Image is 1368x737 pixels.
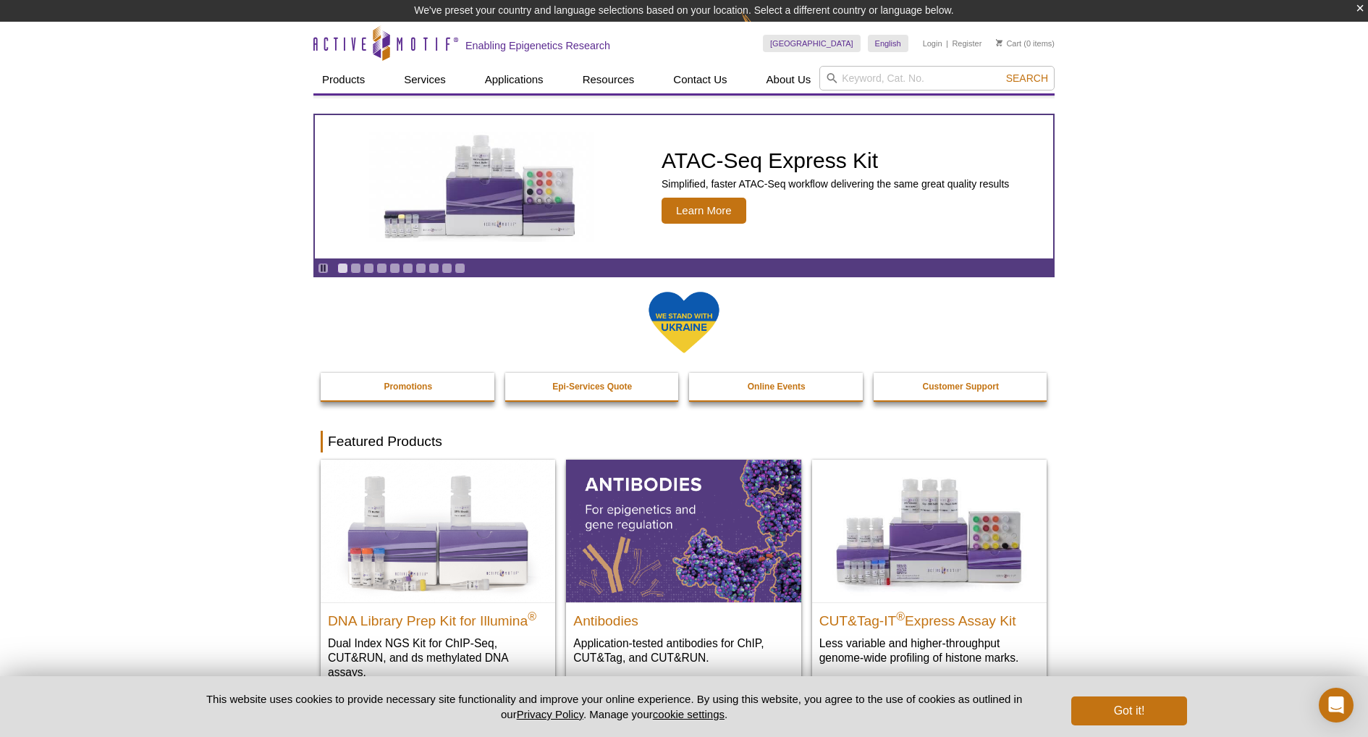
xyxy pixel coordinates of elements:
[362,132,601,242] img: ATAC-Seq Express Kit
[874,373,1049,400] a: Customer Support
[315,115,1053,258] a: ATAC-Seq Express Kit ATAC-Seq Express Kit Simplified, faster ATAC-Seq workflow delivering the sam...
[648,290,720,355] img: We Stand With Ukraine
[455,263,465,274] a: Go to slide 10
[517,708,583,720] a: Privacy Policy
[395,66,455,93] a: Services
[313,66,373,93] a: Products
[442,263,452,274] a: Go to slide 9
[812,460,1047,679] a: CUT&Tag-IT® Express Assay Kit CUT&Tag-IT®Express Assay Kit Less variable and higher-throughput ge...
[1002,72,1052,85] button: Search
[337,263,348,274] a: Go to slide 1
[763,35,861,52] a: [GEOGRAPHIC_DATA]
[376,263,387,274] a: Go to slide 4
[758,66,820,93] a: About Us
[573,636,793,665] p: Application-tested antibodies for ChIP, CUT&Tag, and CUT&RUN.
[350,263,361,274] a: Go to slide 2
[664,66,735,93] a: Contact Us
[321,373,496,400] a: Promotions
[566,460,801,679] a: All Antibodies Antibodies Application-tested antibodies for ChIP, CUT&Tag, and CUT&RUN.
[552,382,632,392] strong: Epi-Services Quote
[653,708,725,720] button: cookie settings
[566,460,801,602] img: All Antibodies
[389,263,400,274] a: Go to slide 5
[812,460,1047,602] img: CUT&Tag-IT® Express Assay Kit
[321,431,1047,452] h2: Featured Products
[321,460,555,694] a: DNA Library Prep Kit for Illumina DNA Library Prep Kit for Illumina® Dual Index NGS Kit for ChIP-...
[662,198,746,224] span: Learn More
[476,66,552,93] a: Applications
[328,636,548,680] p: Dual Index NGS Kit for ChIP-Seq, CUT&RUN, and ds methylated DNA assays.
[181,691,1047,722] p: This website uses cookies to provide necessary site functionality and improve your online experie...
[384,382,432,392] strong: Promotions
[819,66,1055,90] input: Keyword, Cat. No.
[952,38,981,49] a: Register
[363,263,374,274] a: Go to slide 3
[1319,688,1354,723] div: Open Intercom Messenger
[868,35,908,52] a: English
[996,38,1021,49] a: Cart
[689,373,864,400] a: Online Events
[923,38,942,49] a: Login
[946,35,948,52] li: |
[819,636,1039,665] p: Less variable and higher-throughput genome-wide profiling of histone marks​.
[402,263,413,274] a: Go to slide 6
[819,607,1039,628] h2: CUT&Tag-IT Express Assay Kit
[328,607,548,628] h2: DNA Library Prep Kit for Illumina
[741,11,780,45] img: Change Here
[428,263,439,274] a: Go to slide 8
[748,382,806,392] strong: Online Events
[662,150,1009,172] h2: ATAC-Seq Express Kit
[1006,72,1048,84] span: Search
[465,39,610,52] h2: Enabling Epigenetics Research
[996,39,1002,46] img: Your Cart
[321,460,555,602] img: DNA Library Prep Kit for Illumina
[1071,696,1187,725] button: Got it!
[923,382,999,392] strong: Customer Support
[505,373,680,400] a: Epi-Services Quote
[574,66,643,93] a: Resources
[315,115,1053,258] article: ATAC-Seq Express Kit
[528,610,536,622] sup: ®
[996,35,1055,52] li: (0 items)
[896,610,905,622] sup: ®
[573,607,793,628] h2: Antibodies
[415,263,426,274] a: Go to slide 7
[318,263,329,274] a: Toggle autoplay
[662,177,1009,190] p: Simplified, faster ATAC-Seq workflow delivering the same great quality results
